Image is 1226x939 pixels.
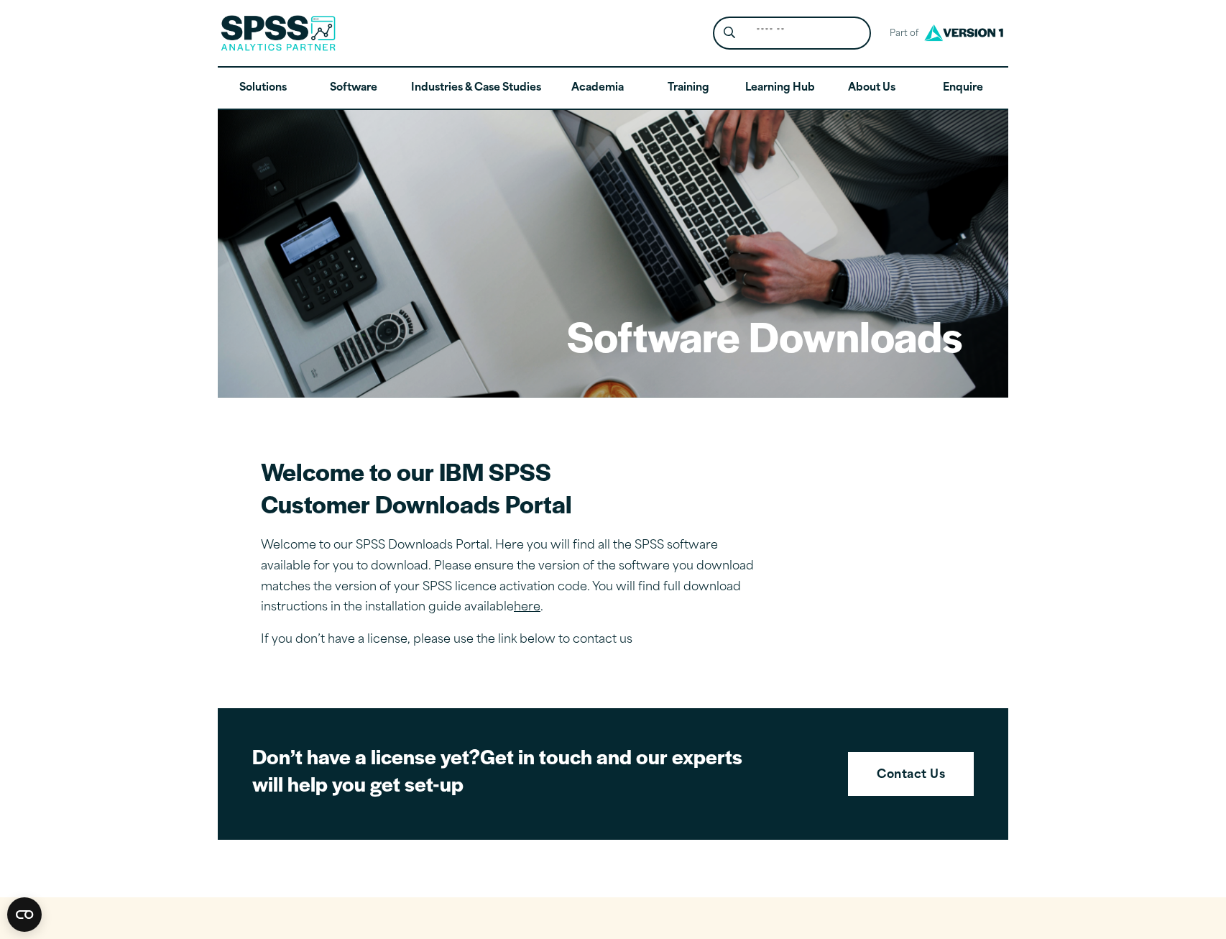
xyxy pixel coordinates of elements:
strong: Don’t have a license yet? [252,741,480,770]
a: About Us [826,68,917,109]
img: Version1 Logo [921,19,1007,46]
h1: Software Downloads [567,308,962,364]
button: Open CMP widget [7,897,42,932]
a: Training [643,68,734,109]
h2: Get in touch and our experts will help you get set-up [252,743,755,797]
p: Welcome to our SPSS Downloads Portal. Here you will find all the SPSS software available for you ... [261,536,764,618]
a: here [514,602,540,613]
nav: Desktop version of site main menu [218,68,1008,109]
form: Site Header Search Form [713,17,871,50]
svg: Search magnifying glass icon [724,27,735,39]
a: Contact Us [848,752,974,797]
img: SPSS Analytics Partner [221,15,336,51]
a: Software [308,68,399,109]
button: Search magnifying glass icon [716,20,743,47]
a: Enquire [918,68,1008,109]
a: Learning Hub [734,68,826,109]
a: Solutions [218,68,308,109]
h2: Welcome to our IBM SPSS Customer Downloads Portal [261,455,764,520]
a: Academia [553,68,643,109]
span: Part of [882,24,921,45]
strong: Contact Us [877,766,945,785]
a: Industries & Case Studies [400,68,553,109]
p: If you don’t have a license, please use the link below to contact us [261,630,764,651]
